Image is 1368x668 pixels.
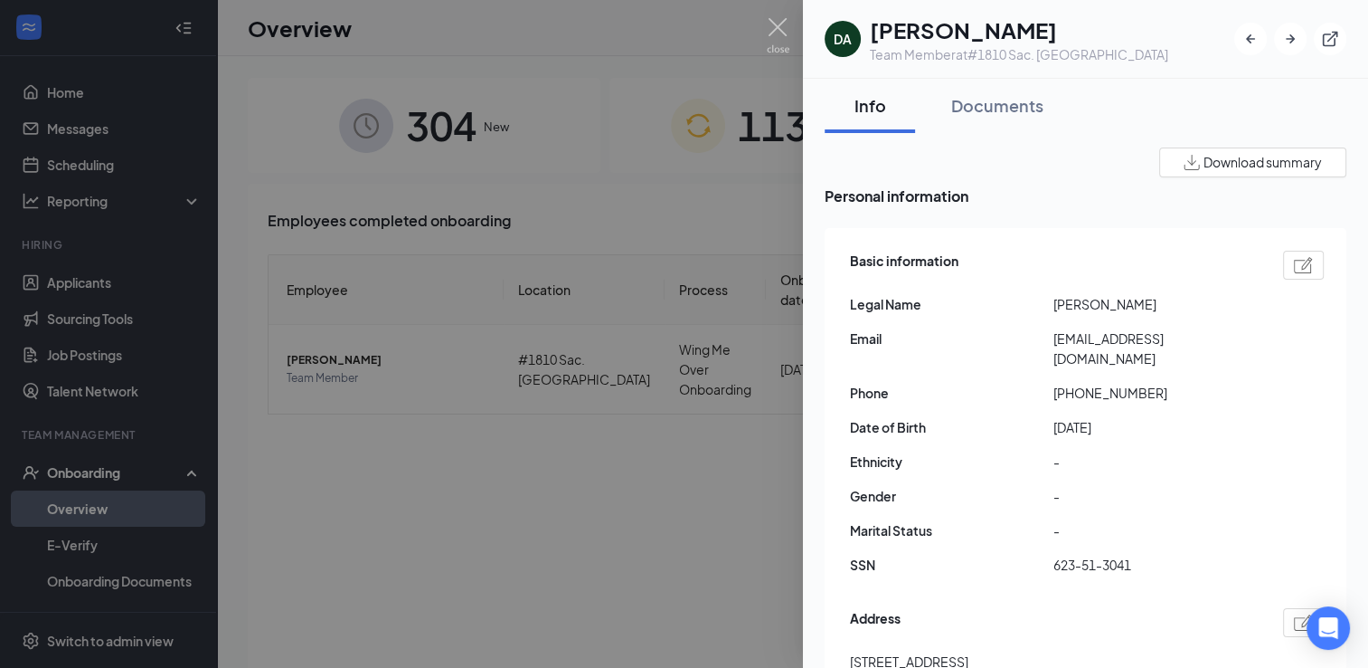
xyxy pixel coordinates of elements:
span: Download summary [1203,153,1322,172]
span: Legal Name [850,294,1053,314]
span: 623-51-3041 [1053,555,1257,575]
span: Gender [850,486,1053,506]
button: ExternalLink [1314,23,1346,55]
span: [PHONE_NUMBER] [1053,383,1257,403]
div: Info [843,94,897,117]
button: ArrowLeftNew [1234,23,1267,55]
div: Team Member at #1810 Sac. [GEOGRAPHIC_DATA] [870,45,1168,63]
span: Ethnicity [850,452,1053,472]
span: Basic information [850,251,958,280]
span: - [1053,520,1257,540]
span: Phone [850,383,1053,403]
button: ArrowRight [1274,23,1307,55]
div: Open Intercom Messenger [1307,606,1350,650]
div: DA [834,30,852,48]
span: - [1053,486,1257,506]
span: SSN [850,555,1053,575]
span: Address [850,608,901,637]
span: [PERSON_NAME] [1053,294,1257,314]
div: Documents [951,94,1043,117]
svg: ExternalLink [1321,30,1339,48]
span: Marital Status [850,520,1053,540]
span: [EMAIL_ADDRESS][DOMAIN_NAME] [1053,329,1257,368]
button: Download summary [1159,148,1346,177]
svg: ArrowRight [1281,30,1299,48]
svg: ArrowLeftNew [1241,30,1260,48]
span: Email [850,329,1053,348]
h1: [PERSON_NAME] [870,14,1168,45]
span: Personal information [825,185,1346,207]
span: - [1053,452,1257,472]
span: Date of Birth [850,417,1053,437]
span: [DATE] [1053,417,1257,437]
